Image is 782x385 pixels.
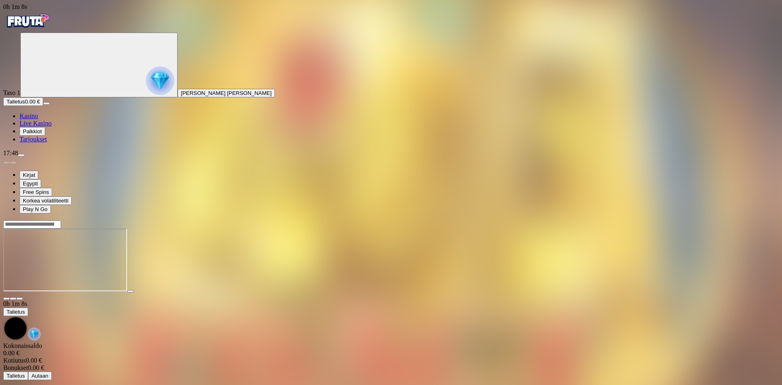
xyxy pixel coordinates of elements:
div: 0.00 € [3,350,779,357]
div: 0.00 € [3,357,779,364]
span: Talletus [7,309,25,315]
nav: Primary [3,11,779,143]
button: menu [18,154,24,156]
div: 0.00 € [3,364,779,372]
span: Aulaan [31,373,48,379]
span: Kasino [20,112,38,119]
button: Aulaan [28,372,52,380]
div: Game menu [3,300,779,342]
span: Bonukset [3,364,28,371]
span: [PERSON_NAME] [PERSON_NAME] [181,90,272,96]
span: Palkkiot [23,128,42,134]
button: reward iconPalkkiot [20,127,45,136]
span: 17:48 [3,150,18,156]
span: Free Spins [23,189,49,195]
button: fullscreen icon [16,297,23,300]
a: Fruta [3,25,52,32]
button: next slide [10,161,16,164]
span: 0.00 € [25,99,40,105]
button: Talletus [3,372,28,380]
button: play icon [127,290,134,293]
span: Talletus [7,99,25,105]
span: Kirjat [23,172,35,178]
button: Egypti [20,179,41,188]
a: diamond iconKasino [20,112,38,119]
button: Kirjat [20,171,38,179]
button: close icon [3,297,10,300]
div: Game menu content [3,342,779,380]
span: user session time [3,300,27,307]
img: reward-icon [28,328,41,341]
span: Talletus [7,373,25,379]
span: Taso 1 [3,89,20,96]
span: Egypti [23,180,38,187]
a: gift-inverted iconTarjoukset [20,136,47,143]
button: Korkea volatiliteetti [20,196,72,205]
span: Play N Go [23,206,48,212]
div: Kokonaissaldo [3,342,779,357]
a: poker-chip iconLive Kasino [20,120,52,127]
img: reward progress [146,66,174,95]
button: Play N Go [20,205,51,213]
button: chevron-down icon [10,297,16,300]
button: [PERSON_NAME] [PERSON_NAME] [178,89,275,97]
img: Fruta [3,11,52,31]
iframe: Legacy of Dead [3,229,127,291]
button: prev slide [3,161,10,164]
span: Live Kasino [20,120,52,127]
button: reward progress [20,33,178,97]
span: user session time [3,3,27,10]
span: Tarjoukset [20,136,47,143]
button: Talletusplus icon0.00 € [3,97,43,106]
span: Korkea volatiliteetti [23,198,68,204]
input: Search [3,220,61,229]
button: menu [43,102,50,105]
button: Talletus [3,308,28,316]
button: Free Spins [20,188,52,196]
span: Kotiutus [3,357,26,364]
